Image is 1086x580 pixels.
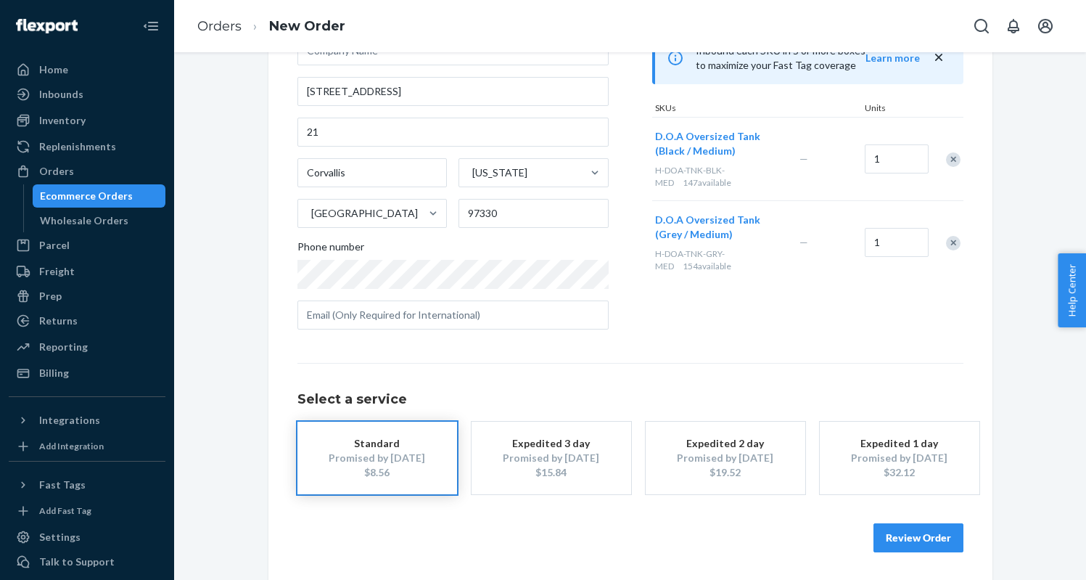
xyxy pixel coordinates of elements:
[842,451,958,465] div: Promised by [DATE]
[667,465,783,480] div: $19.52
[471,166,472,180] input: [US_STATE]
[683,261,731,271] span: 154 available
[40,189,133,203] div: Ecommerce Orders
[39,366,69,380] div: Billing
[297,158,448,187] input: City
[297,393,963,407] h1: Select a service
[667,451,783,465] div: Promised by [DATE]
[865,228,929,257] input: Quantity
[799,152,808,165] span: —
[655,130,760,157] span: D.O.A Oversized Tank (Black / Medium)
[186,5,357,48] ol: breadcrumbs
[39,264,75,279] div: Freight
[297,301,609,330] input: Email (Only Required for International)
[9,260,165,283] a: Freight
[842,465,958,480] div: $32.12
[946,236,960,250] div: Remove Item
[39,113,86,128] div: Inventory
[931,50,946,65] button: close
[458,199,609,228] input: ZIP Code
[9,502,165,520] a: Add Fast Tag
[39,238,70,253] div: Parcel
[9,160,165,183] a: Orders
[9,83,165,106] a: Inbounds
[655,213,782,242] button: D.O.A Oversized Tank (Grey / Medium)
[1031,12,1060,41] button: Open account menu
[39,139,116,154] div: Replenishments
[9,285,165,308] a: Prep
[136,12,165,41] button: Close Navigation
[493,436,609,451] div: Expedited 3 day
[655,129,782,158] button: D.O.A Oversized Tank (Black / Medium)
[862,102,927,117] div: Units
[1058,253,1086,327] button: Help Center
[667,436,783,451] div: Expedited 2 day
[319,451,435,465] div: Promised by [DATE]
[311,206,418,221] div: [GEOGRAPHIC_DATA]
[9,526,165,549] a: Settings
[269,18,345,34] a: New Order
[39,555,115,569] div: Talk to Support
[9,362,165,385] a: Billing
[33,184,166,208] a: Ecommerce Orders
[9,309,165,332] a: Returns
[999,12,1028,41] button: Open notifications
[493,451,609,465] div: Promised by [DATE]
[39,505,91,517] div: Add Fast Tag
[297,118,609,147] input: Street Address 2 (Optional)
[39,478,86,492] div: Fast Tags
[842,436,958,451] div: Expedited 1 day
[39,87,83,102] div: Inbounds
[9,234,165,257] a: Parcel
[9,438,165,455] a: Add Integration
[799,236,808,248] span: —
[39,314,78,328] div: Returns
[40,213,128,228] div: Wholesale Orders
[39,413,100,428] div: Integrations
[9,109,165,132] a: Inventory
[655,213,760,240] span: D.O.A Oversized Tank (Grey / Medium)
[946,152,960,167] div: Remove Item
[9,550,165,573] a: Talk to Support
[9,135,165,158] a: Replenishments
[820,422,979,494] button: Expedited 1 dayPromised by [DATE]$32.12
[652,32,963,84] div: Inbound each SKU in 5 or more boxes to maximize your Fast Tag coverage
[39,289,62,303] div: Prep
[472,422,631,494] button: Expedited 3 dayPromised by [DATE]$15.84
[319,436,435,451] div: Standard
[39,62,68,77] div: Home
[9,335,165,359] a: Reporting
[39,440,104,452] div: Add Integration
[9,58,165,81] a: Home
[39,530,81,544] div: Settings
[197,18,242,34] a: Orders
[310,206,311,221] input: [GEOGRAPHIC_DATA]
[646,422,805,494] button: Expedited 2 dayPromised by [DATE]$19.52
[472,166,527,180] div: [US_STATE]
[39,340,88,354] div: Reporting
[655,248,725,271] span: H-DOA-TNK-GRY-MED
[655,165,725,188] span: H-DOA-TNK-BLK-MED
[33,209,166,232] a: Wholesale Orders
[967,12,996,41] button: Open Search Box
[9,409,165,432] button: Integrations
[865,144,929,173] input: Quantity
[493,465,609,480] div: $15.84
[319,465,435,480] div: $8.56
[865,51,920,65] button: Learn more
[873,523,963,552] button: Review Order
[683,177,731,188] span: 147 available
[297,240,364,260] span: Phone number
[297,77,609,106] input: Street Address
[9,473,165,497] button: Fast Tags
[297,422,457,494] button: StandardPromised by [DATE]$8.56
[652,102,862,117] div: SKUs
[16,19,78,33] img: Flexport logo
[39,164,74,179] div: Orders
